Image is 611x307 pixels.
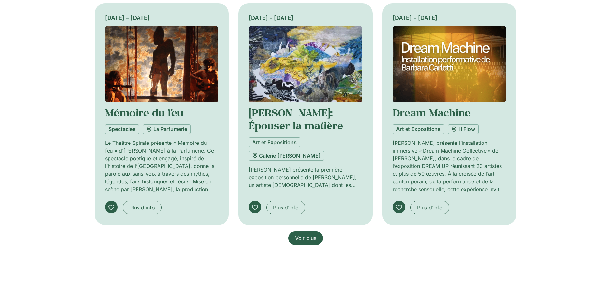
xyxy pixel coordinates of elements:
a: Plus d’info [410,201,449,214]
div: [DATE] – [DATE] [393,14,506,22]
a: Voir plus [288,231,323,245]
div: [DATE] – [DATE] [105,14,219,22]
span: Plus d’info [273,204,299,211]
a: Art et Expositions [249,137,300,147]
p: [PERSON_NAME] présente la première exposition personnelle de [PERSON_NAME], un artiste [DEMOGRAPH... [249,166,362,189]
a: Plus d’info [266,201,305,214]
a: La Parfumerie [143,124,191,134]
a: Spectacles [105,124,139,134]
a: Dream Machine [393,106,471,119]
div: [DATE] – [DATE] [249,14,362,22]
a: [PERSON_NAME]: Épouser la matière [249,106,343,132]
a: Galerie [PERSON_NAME] [249,151,324,161]
a: Mémoire du feu [105,106,184,119]
a: Art et Expositions [393,124,444,134]
span: Voir plus [295,234,316,242]
a: Plus d’info [123,201,162,214]
a: HiFlow [448,124,479,134]
p: Le Théâtre Spirale présente « Mémoire du feu » d’[PERSON_NAME] à la Parfumerie. Ce spectacle poét... [105,139,219,193]
p: [PERSON_NAME] présente l’installation immersive « Dream Machine Collective » de [PERSON_NAME], da... [393,139,506,193]
span: Plus d’info [417,204,443,211]
span: Plus d’info [129,204,155,211]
